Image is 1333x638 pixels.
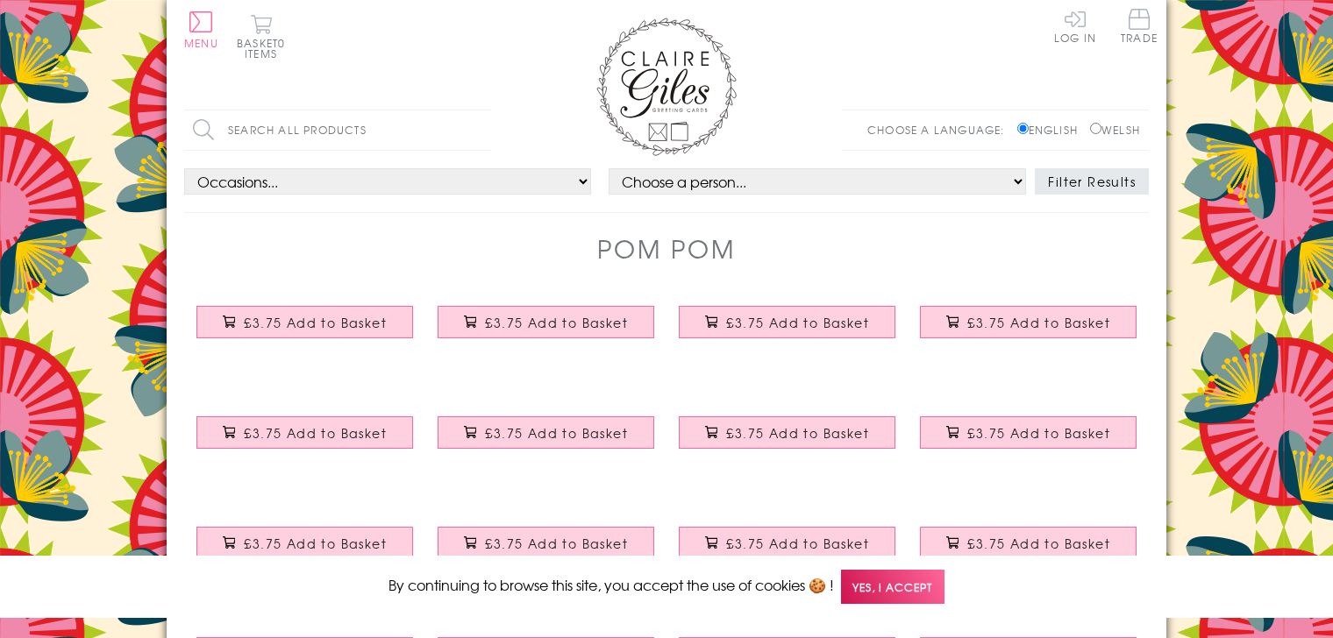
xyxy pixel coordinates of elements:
[726,535,869,552] span: £3.75 Add to Basket
[474,110,491,150] input: Search
[908,514,1149,589] a: Exam Good Luck Card, Stars, Embellished with pompoms £3.75 Add to Basket
[245,35,285,61] span: 0 items
[438,306,655,338] button: £3.75 Add to Basket
[438,416,655,449] button: £3.75 Add to Basket
[908,403,1149,478] a: First Holy Communion Card, Pink Flowers, Embellished with pompoms £3.75 Add to Basket
[920,527,1137,559] button: £3.75 Add to Basket
[666,403,908,478] a: First Holy Communion Card, Blue Flowers, Embellished with pompoms £3.75 Add to Basket
[196,416,414,449] button: £3.75 Add to Basket
[184,514,425,589] a: Wedding Card, Flowers, Congratulations, Embellished with colourful pompoms £3.75 Add to Basket
[184,11,218,48] button: Menu
[908,293,1149,368] a: Birthday Card, Dotty Circle, Happy Birthday, Nephew, Embellished with pompoms £3.75 Add to Basket
[597,230,735,266] h1: Pom Pom
[1035,168,1149,195] button: Filter Results
[596,18,737,156] img: Claire Giles Greetings Cards
[1017,123,1029,134] input: English
[425,293,666,368] a: Everyday Card, Trapical Leaves, Happy Birthday , Embellished with pompoms £3.75 Add to Basket
[841,570,945,604] span: Yes, I accept
[244,535,387,552] span: £3.75 Add to Basket
[1121,9,1158,46] a: Trade
[1121,9,1158,43] span: Trade
[485,314,628,331] span: £3.75 Add to Basket
[666,514,908,589] a: Good Luck Card, Pencil case, First Day of School, Embellished with pompoms £3.75 Add to Basket
[184,35,218,51] span: Menu
[679,416,896,449] button: £3.75 Add to Basket
[184,110,491,150] input: Search all products
[726,314,869,331] span: £3.75 Add to Basket
[666,293,908,368] a: Birthday Card, Flowers, Granddaughter, Happy Birthday, Embellished with pompoms £3.75 Add to Basket
[920,416,1137,449] button: £3.75 Add to Basket
[184,403,425,478] a: Sympathy Card, Sorry, Thinking of you, Embellished with pompoms £3.75 Add to Basket
[244,314,387,331] span: £3.75 Add to Basket
[1054,9,1096,43] a: Log In
[967,535,1110,552] span: £3.75 Add to Basket
[920,306,1137,338] button: £3.75 Add to Basket
[967,424,1110,442] span: £3.75 Add to Basket
[967,314,1110,331] span: £3.75 Add to Basket
[1090,122,1140,138] label: Welsh
[485,424,628,442] span: £3.75 Add to Basket
[1090,123,1101,134] input: Welsh
[425,514,666,589] a: Wedding Card, Pop! You're Engaged Best News, Embellished with colourful pompoms £3.75 Add to Basket
[1017,122,1087,138] label: English
[184,293,425,368] a: Everyday Card, Cat with Balloons, Purrr-fect Birthday, Embellished with pompoms £3.75 Add to Basket
[726,424,869,442] span: £3.75 Add to Basket
[196,306,414,338] button: £3.75 Add to Basket
[679,527,896,559] button: £3.75 Add to Basket
[196,527,414,559] button: £3.75 Add to Basket
[867,122,1014,138] p: Choose a language:
[425,403,666,478] a: Christening Baptism Card, Cross and Dove, with love, Embellished with pompoms £3.75 Add to Basket
[237,14,285,59] button: Basket0 items
[438,527,655,559] button: £3.75 Add to Basket
[485,535,628,552] span: £3.75 Add to Basket
[679,306,896,338] button: £3.75 Add to Basket
[244,424,387,442] span: £3.75 Add to Basket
